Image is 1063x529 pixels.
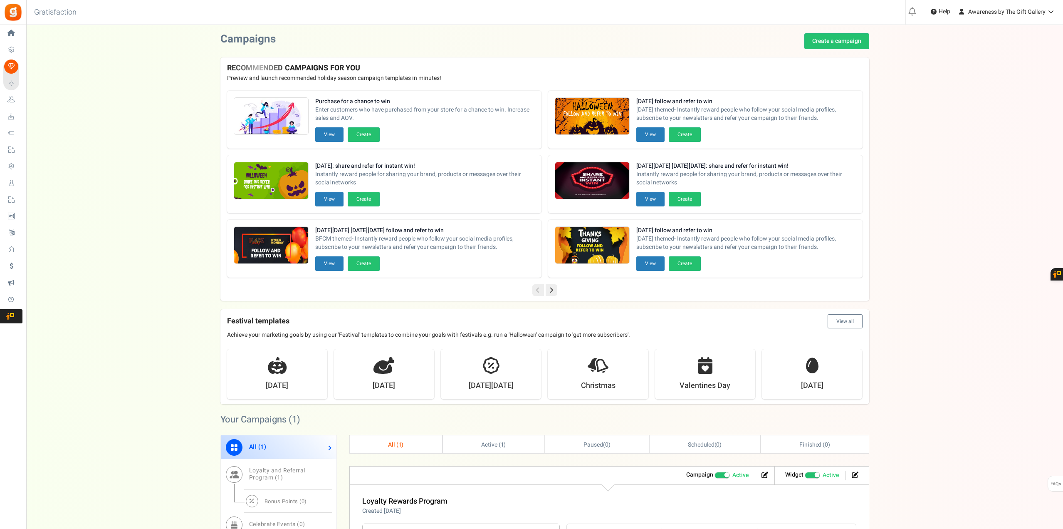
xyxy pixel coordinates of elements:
[636,106,856,122] span: [DATE] themed- Instantly reward people who follow your social media profiles, subscribe to your n...
[302,497,305,505] span: 0
[348,256,380,271] button: Create
[716,440,719,449] span: 0
[315,192,344,206] button: View
[636,256,665,271] button: View
[1050,476,1061,492] span: FAQs
[362,507,447,515] p: Created [DATE]
[785,470,803,479] strong: Widget
[315,162,535,170] strong: [DATE]: share and refer for instant win!
[4,3,22,22] img: Gratisfaction
[555,227,629,264] img: Recommended Campaigns
[581,380,616,391] strong: Christmas
[804,33,869,49] a: Create a campaign
[801,380,823,391] strong: [DATE]
[348,127,380,142] button: Create
[249,466,305,482] span: Loyalty and Referral Program ( )
[680,380,730,391] strong: Valentines Day
[25,4,86,21] h3: Gratisfaction
[234,98,308,135] img: Recommended Campaigns
[315,170,535,187] span: Instantly reward people for sharing your brand, products or messages over their social networks
[937,7,950,16] span: Help
[688,440,714,449] span: Scheduled
[234,227,308,264] img: Recommended Campaigns
[265,497,307,505] span: Bonus Points ( )
[828,314,863,328] button: View all
[315,97,535,106] strong: Purchase for a chance to win
[555,98,629,135] img: Recommended Campaigns
[583,440,611,449] span: ( )
[220,33,276,45] h2: Campaigns
[481,440,506,449] span: Active ( )
[220,415,300,424] h2: Your Campaigns ( )
[501,440,504,449] span: 1
[234,162,308,200] img: Recommended Campaigns
[636,226,856,235] strong: [DATE] follow and refer to win
[799,440,830,449] span: Finished ( )
[583,440,603,449] span: Paused
[686,470,713,479] strong: Campaign
[227,331,863,339] p: Achieve your marketing goals by using our 'Festival' templates to combine your goals with festiva...
[315,127,344,142] button: View
[968,7,1046,16] span: Awareness by The Gift Gallery
[249,520,305,529] span: Celebrate Events ( )
[315,256,344,271] button: View
[292,413,297,426] span: 1
[249,442,267,451] span: All ( )
[669,127,701,142] button: Create
[669,192,701,206] button: Create
[636,192,665,206] button: View
[398,440,402,449] span: 1
[388,440,404,449] span: All ( )
[688,440,722,449] span: ( )
[605,440,608,449] span: 0
[315,235,535,251] span: BFCM themed- Instantly reward people who follow your social media profiles, subscribe to your new...
[362,496,447,507] a: Loyalty Rewards Program
[277,473,281,482] span: 1
[636,97,856,106] strong: [DATE] follow and refer to win
[373,380,395,391] strong: [DATE]
[348,192,380,206] button: Create
[315,226,535,235] strong: [DATE][DATE] [DATE][DATE] follow and refer to win
[732,471,749,479] span: Active
[315,106,535,122] span: Enter customers who have purchased from your store for a chance to win. Increase sales and AOV.
[227,74,863,82] p: Preview and launch recommended holiday season campaign templates in minutes!
[927,5,954,18] a: Help
[227,314,863,328] h4: Festival templates
[469,380,514,391] strong: [DATE][DATE]
[636,170,856,187] span: Instantly reward people for sharing your brand, products or messages over their social networks
[636,235,856,251] span: [DATE] themed- Instantly reward people who follow your social media profiles, subscribe to your n...
[779,471,845,480] li: Widget activated
[823,471,839,479] span: Active
[555,162,629,200] img: Recommended Campaigns
[260,442,264,451] span: 1
[266,380,288,391] strong: [DATE]
[299,520,303,529] span: 0
[825,440,828,449] span: 0
[227,64,863,72] h4: RECOMMENDED CAMPAIGNS FOR YOU
[636,162,856,170] strong: [DATE][DATE] [DATE][DATE]: share and refer for instant win!
[636,127,665,142] button: View
[669,256,701,271] button: Create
